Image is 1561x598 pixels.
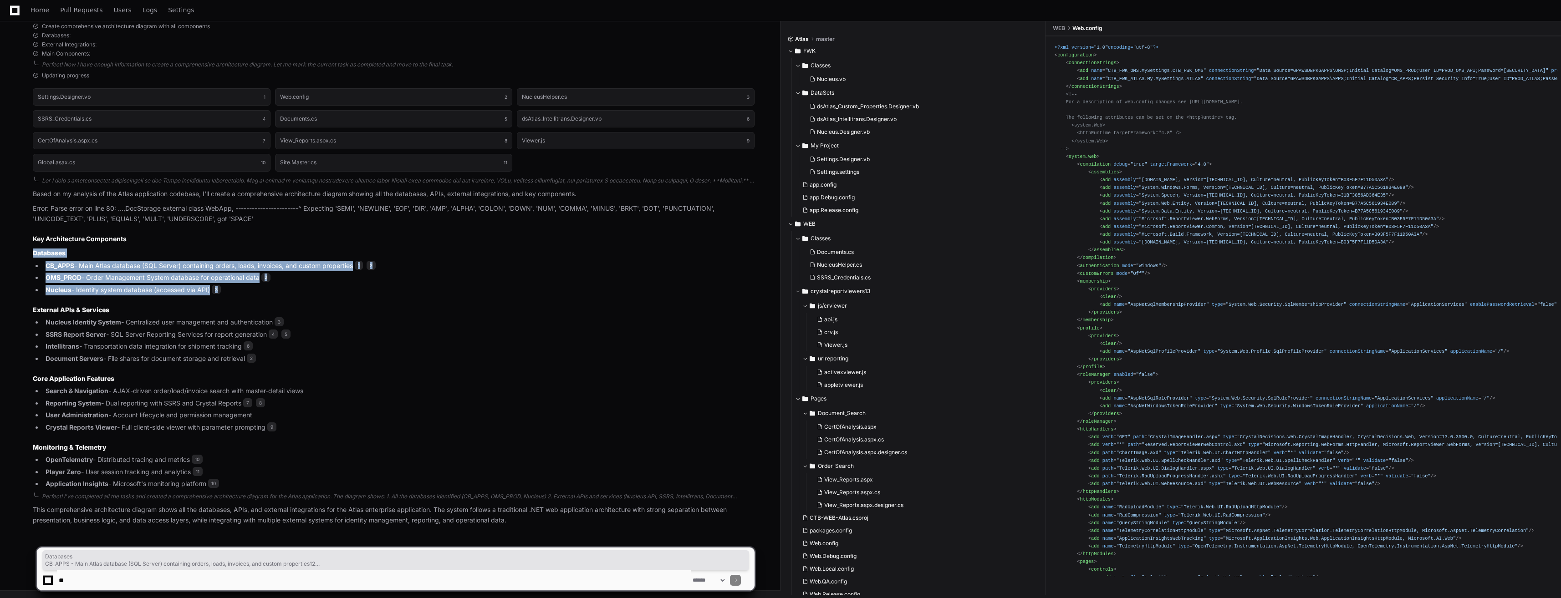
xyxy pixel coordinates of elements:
span: Settings [168,7,194,13]
span: <?xml version= encoding= ?> [1055,45,1158,50]
span: "System.Web.Security.SqlMembershipProvider" [1226,302,1347,307]
button: CertOfAnalysis.aspx.designer.cs [813,446,1033,459]
span: View_Reports.aspx.designer.cs [824,502,903,509]
span: < = /> [1077,270,1150,276]
span: Pull Requests [60,7,102,13]
span: < > [1066,153,1100,159]
span: mode [1117,270,1128,276]
button: CertOfAnalysis.aspx [813,421,1033,433]
span: "Microsoft.ReportViewer.WebForms, Version=[TECHNICAL_ID], Culture=neutral, PublicKeyToken=B03F5F7... [1139,216,1439,221]
span: "utf-8" [1133,45,1153,50]
span: "false" [1537,302,1557,307]
svg: Directory [802,393,808,404]
span: 3 [212,285,221,294]
h1: Viewer.js [522,138,545,143]
li: - Centralized user management and authentication [43,317,755,328]
span: Create comprehensive architecture diagram with all components [42,23,210,30]
span: assembly [1113,185,1136,190]
span: connectionStrings [1071,83,1119,89]
button: CertOfAnalysis.aspx.cs7 [33,132,270,149]
li: - SQL Server Reporting Services for report generation [43,329,755,340]
strong: OMS_PROD [46,274,82,281]
li: - AJAX-driven order/load/invoice search with master-detail views [43,386,755,396]
li: - Main Atlas database (SQL Server) containing orders, loads, invoices, and custom properties [43,261,755,271]
h1: Documents.cs [280,116,317,122]
h1: NucleusHelper.cs [522,94,567,100]
button: Nucleus.Designer.vb [806,126,1033,138]
li: - Order Management System database for operational data [43,273,755,283]
span: Web.config [1072,25,1102,32]
span: "ApplicationServices" [1408,302,1467,307]
button: urlreporting [802,351,1039,366]
span: Document_Search [818,410,866,417]
span: "Windows" [1136,263,1161,268]
button: Pages [795,391,1039,406]
span: providers [1091,380,1116,385]
span: assembly [1113,208,1136,213]
span: compilation [1083,255,1114,260]
span: add [1102,395,1111,400]
span: add [1102,177,1111,182]
span: add [1102,239,1111,245]
span: add [1102,193,1111,198]
span: add [1102,302,1111,307]
span: Classes [811,235,831,242]
span: type [1212,302,1223,307]
span: profile [1080,325,1099,330]
span: name [1113,395,1125,400]
span: connectionStrings [1069,60,1117,66]
span: 1 [264,93,265,101]
span: providers [1091,333,1116,338]
svg: Directory [795,218,801,229]
strong: Intellitrans [46,342,79,350]
span: "[DOMAIN_NAME], Version=[TECHNICAL_ID], Culture=neutral, PublicKeyToken=B03F5F7F11D50A3A" [1139,177,1388,182]
span: </ > [1088,309,1122,315]
span: roleManager [1080,372,1111,377]
span: < = /> [1100,208,1408,213]
button: activexviewer.js [813,366,1033,379]
button: Documents.cs5 [275,110,513,127]
span: CertOfAnalysis.aspx.cs [824,436,884,443]
span: 2 [247,354,256,363]
span: WEB [803,220,816,228]
span: providers [1091,286,1116,291]
span: "AspNetSqlRoleProvider" [1127,395,1192,400]
span: 8 [505,137,507,144]
span: View_Reports.aspx.cs [824,489,880,496]
span: name [1091,68,1102,73]
span: 5 [505,115,507,122]
span: configuration [1057,52,1094,58]
span: crystalreportviewers13 [811,288,870,295]
h1: Site.Master.cs [280,160,316,165]
button: Settings.settings [806,166,1033,178]
span: < = = = = /> [1100,395,1495,400]
button: crystalreportviewers13 [795,284,1039,299]
strong: SSRS Report Server [46,330,106,338]
button: Web.config2 [275,88,513,106]
span: dsAtlas_Custom_Properties.Designer.vb [817,103,919,110]
span: master [816,35,835,43]
span: 3 [747,93,750,101]
div: Lor I dolo s ametconsectet adipiscingeli se doe Tempo incididuntu laboreetdolo. Mag al enimad m v... [42,177,755,184]
span: clear [1102,294,1117,299]
span: "AspNetSqlMembershipProvider" [1127,302,1209,307]
span: packages.config [810,527,852,534]
span: assemblies [1094,247,1122,253]
button: appletviewer.js [813,379,1033,391]
div: Error: Parse error on line 80: ...,DocStorage external class WebApp, -----------------------^ Exp... [33,203,755,224]
span: add [1102,232,1111,237]
span: customErrors [1080,270,1113,276]
h1: Global.asax.cs [38,160,75,165]
button: Global.asax.cs10 [33,154,270,171]
span: Nucleus.vb [817,76,846,83]
span: "Microsoft.Build.Framework, Version=[TECHNICAL_ID], Culture=neutral, PublicKeyToken=B03F5F7F11D50... [1139,232,1422,237]
span: 2 [505,93,507,101]
h1: SSRS_Credentials.cs [38,116,92,122]
span: targetFramework [1150,161,1192,167]
span: CertOfAnalysis.aspx.designer.cs [824,449,907,456]
span: </ > [1077,317,1113,323]
span: name [1091,76,1102,81]
span: Classes [811,62,831,69]
span: External Integrations: [42,41,97,48]
span: enablePasswordRetrieval [1470,302,1535,307]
